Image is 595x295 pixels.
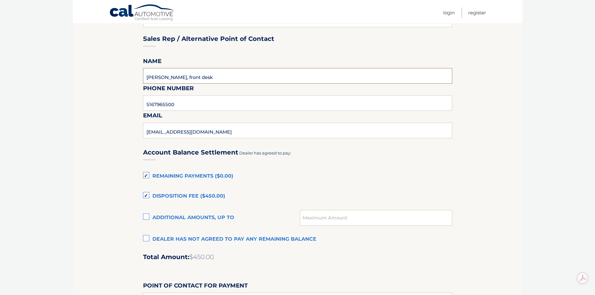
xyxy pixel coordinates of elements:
[189,253,214,261] span: $450.00
[143,281,248,293] label: Point of Contact for Payment
[143,190,452,203] label: Disposition Fee ($450.00)
[239,150,291,155] span: Dealer has agreed to pay:
[443,7,455,18] a: Login
[143,233,452,246] label: Dealer has not agreed to pay any remaining balance
[143,253,452,261] h2: Total Amount:
[143,111,162,122] label: Email
[143,57,161,68] label: Name
[143,149,238,156] h3: Account Balance Settlement
[143,212,300,224] label: Additional amounts, up to
[143,170,452,183] label: Remaining Payments ($0.00)
[143,84,194,95] label: Phone Number
[143,35,274,43] h3: Sales Rep / Alternative Point of Contact
[109,4,175,22] a: Cal Automotive
[300,210,452,226] input: Maximum Amount
[468,7,486,18] a: Register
